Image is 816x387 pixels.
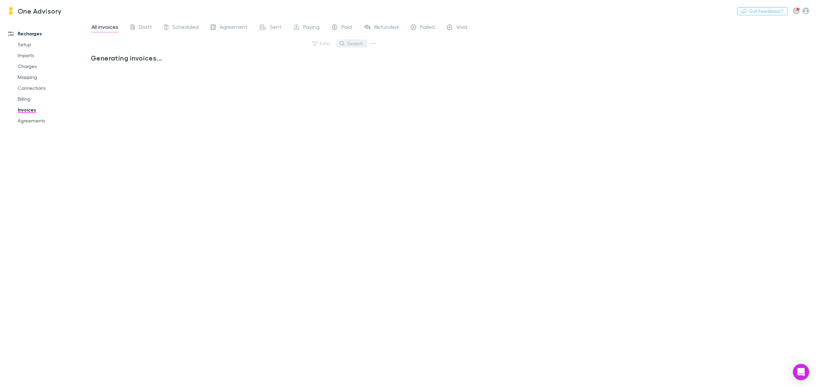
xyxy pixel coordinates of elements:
[374,23,398,32] span: Refunded
[11,104,96,115] a: Invoices
[11,39,96,50] a: Setup
[11,83,96,94] a: Connections
[11,72,96,83] a: Mapping
[341,23,352,32] span: Paid
[11,50,96,61] a: Imports
[336,39,367,48] button: Search
[18,7,62,15] h3: One Advisory
[91,54,373,62] h3: Generating invoices...
[3,3,66,19] a: One Advisory
[172,23,199,32] span: Scheduled
[737,7,787,15] button: Got Feedback?
[139,23,152,32] span: Draft
[11,61,96,72] a: Charges
[456,23,467,32] span: Void
[793,364,809,380] div: Open Intercom Messenger
[1,28,96,39] a: Recharges
[220,23,248,32] span: Agreement
[309,39,335,48] button: Filter
[7,7,15,15] img: One Advisory's Logo
[303,23,320,32] span: Paying
[91,23,118,32] span: All invoices
[420,23,435,32] span: Failed
[11,115,96,126] a: Agreements
[270,23,282,32] span: Sent
[11,94,96,104] a: Billing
